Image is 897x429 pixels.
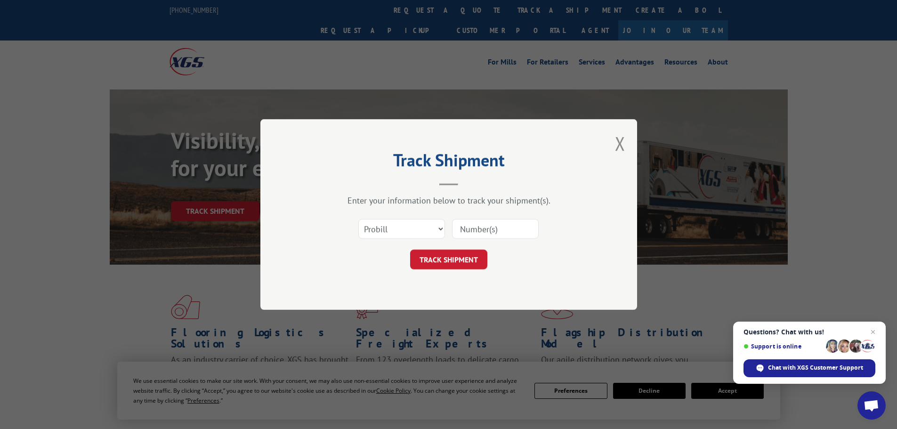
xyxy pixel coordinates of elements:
[307,154,590,171] h2: Track Shipment
[743,328,875,336] span: Questions? Chat with us!
[743,359,875,377] div: Chat with XGS Customer Support
[615,131,625,156] button: Close modal
[857,391,886,420] div: Open chat
[867,326,879,338] span: Close chat
[743,343,823,350] span: Support is online
[410,250,487,269] button: TRACK SHIPMENT
[768,364,863,372] span: Chat with XGS Customer Support
[452,219,539,239] input: Number(s)
[307,195,590,206] div: Enter your information below to track your shipment(s).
